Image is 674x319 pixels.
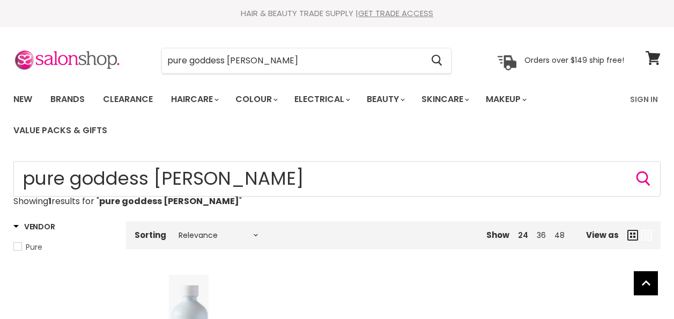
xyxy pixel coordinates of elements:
[26,242,42,252] span: Pure
[161,48,451,74] form: Product
[95,88,161,111] a: Clearance
[359,88,411,111] a: Beauty
[286,88,357,111] a: Electrical
[486,229,509,241] span: Show
[13,241,113,253] a: Pure
[13,221,55,232] h3: Vendor
[162,48,423,73] input: Search
[13,197,661,206] p: Showing results for " "
[5,119,115,142] a: Value Packs & Gifts
[524,55,624,65] p: Orders over $149 ship free!
[13,161,661,197] form: Product
[99,195,239,207] strong: pure goddess [PERSON_NAME]
[42,88,93,111] a: Brands
[537,230,546,241] a: 36
[413,88,476,111] a: Skincare
[135,230,166,240] label: Sorting
[423,48,451,73] button: Search
[586,230,619,240] span: View as
[13,161,661,197] input: Search
[5,84,624,146] ul: Main menu
[635,170,652,187] button: Search
[554,230,565,241] a: 48
[5,88,40,111] a: New
[227,88,284,111] a: Colour
[478,88,533,111] a: Makeup
[624,88,664,111] a: Sign In
[358,8,433,19] a: GET TRADE ACCESS
[48,195,51,207] strong: 1
[163,88,225,111] a: Haircare
[518,230,528,241] a: 24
